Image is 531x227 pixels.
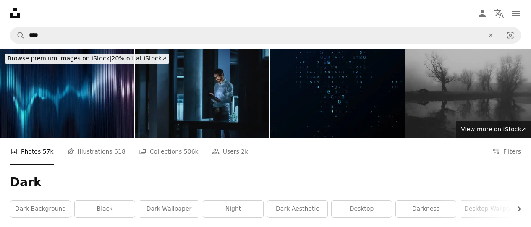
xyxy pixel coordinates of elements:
[10,27,25,43] button: Search Unsplash
[491,5,507,22] button: Language
[507,5,524,22] button: Menu
[10,175,521,190] h1: Dark
[481,27,500,43] button: Clear
[10,201,71,217] a: dark background
[135,49,269,138] img: Shot from Outside: Businessman Working on a Digital Tablet Computer in the Office. Manager Checki...
[267,201,327,217] a: dark aesthetic
[212,138,248,165] a: Users 2k
[139,138,199,165] a: Collections 506k
[492,138,521,165] button: Filters
[332,201,392,217] a: desktop
[67,138,126,165] a: Illustrations 618
[114,147,126,156] span: 618
[474,5,491,22] a: Log in / Sign up
[396,201,456,217] a: darkness
[10,8,20,18] a: Home — Unsplash
[500,27,521,43] button: Visual search
[461,126,526,133] span: View more on iStock ↗
[270,49,405,138] img: Number Particle Digital Cyber Motion Graphics - 4K Stok photo
[8,55,111,62] span: Browse premium images on iStock |
[184,147,199,156] span: 506k
[511,201,521,217] button: scroll list to the right
[241,147,248,156] span: 2k
[5,54,169,64] div: 20% off at iStock ↗
[75,201,135,217] a: black
[139,201,199,217] a: dark wallpaper
[460,201,520,217] a: desktop wallpaper
[203,201,263,217] a: night
[456,121,531,138] a: View more on iStock↗
[10,27,521,44] form: Find visuals sitewide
